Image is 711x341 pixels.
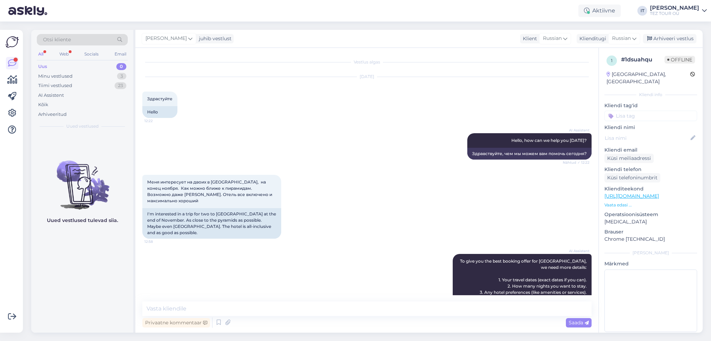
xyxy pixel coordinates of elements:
[621,56,664,64] div: # 1dsuahqu
[47,217,118,224] p: Uued vestlused tulevad siia.
[38,82,72,89] div: Tiimi vestlused
[6,35,19,49] img: Askly Logo
[520,35,537,42] div: Klient
[563,160,589,165] span: Nähtud ✓ 12:22
[605,134,689,142] input: Lisa nimi
[117,73,126,80] div: 3
[604,166,697,173] p: Kliendi telefon
[604,218,697,225] p: [MEDICAL_DATA]
[650,11,699,16] div: TEZ TOUR OÜ
[543,35,562,42] span: Russian
[511,138,587,143] span: Hello, how can we help you [DATE]?
[38,92,64,99] div: AI Assistent
[145,35,187,42] span: [PERSON_NAME]
[142,74,592,80] div: [DATE]
[604,211,697,218] p: Operatsioonisüsteem
[604,250,697,256] div: [PERSON_NAME]
[569,319,589,326] span: Saada
[147,96,173,101] span: Здрастуйте
[643,34,696,43] div: Arhiveeri vestlus
[604,154,654,163] div: Küsi meiliaadressi
[38,101,48,108] div: Kõik
[604,260,697,267] p: Märkmed
[612,35,631,42] span: Russian
[604,173,660,182] div: Küsi telefoninumbrit
[196,35,232,42] div: juhib vestlust
[650,5,699,11] div: [PERSON_NAME]
[604,202,697,208] p: Vaata edasi ...
[604,92,697,98] div: Kliendi info
[142,59,592,65] div: Vestlus algas
[142,106,177,118] div: Hello
[58,50,70,59] div: Web
[144,118,170,123] span: 12:22
[604,146,697,154] p: Kliendi email
[607,71,690,85] div: [GEOGRAPHIC_DATA], [GEOGRAPHIC_DATA]
[66,123,99,129] span: Uued vestlused
[604,111,697,121] input: Lisa tag
[116,63,126,70] div: 0
[637,6,647,16] div: IT
[113,50,128,59] div: Email
[604,193,659,199] a: [URL][DOMAIN_NAME]
[604,124,697,131] p: Kliendi nimi
[43,36,71,43] span: Otsi kliente
[38,73,73,80] div: Minu vestlused
[604,185,697,193] p: Klienditeekond
[38,63,47,70] div: Uus
[144,239,170,244] span: 12:58
[37,50,45,59] div: All
[563,248,589,254] span: AI Assistent
[460,258,588,320] span: To give you the best booking offer for [GEOGRAPHIC_DATA], we need more details: 1. Your travel da...
[115,82,126,89] div: 23
[31,148,133,211] img: No chats
[147,179,273,203] span: Меня интересует на двоих в [GEOGRAPHIC_DATA], на конец ноября. Как можно ближе к пирамидам. Возмо...
[650,5,707,16] a: [PERSON_NAME]TEZ TOUR OÜ
[611,58,612,63] span: 1
[664,56,695,63] span: Offline
[38,111,67,118] div: Arhiveeritud
[83,50,100,59] div: Socials
[577,35,606,42] div: Klienditugi
[604,228,697,236] p: Brauser
[467,148,592,160] div: Здравствуйте, чем мы можем вам помочь сегодня?
[604,236,697,243] p: Chrome [TECHNICAL_ID]
[142,318,210,327] div: Privaatne kommentaar
[563,128,589,133] span: AI Assistent
[604,102,697,109] p: Kliendi tag'id
[142,208,281,239] div: I'm interested in a trip for two to [GEOGRAPHIC_DATA] at the end of November. As close to the pyr...
[578,5,621,17] div: Aktiivne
